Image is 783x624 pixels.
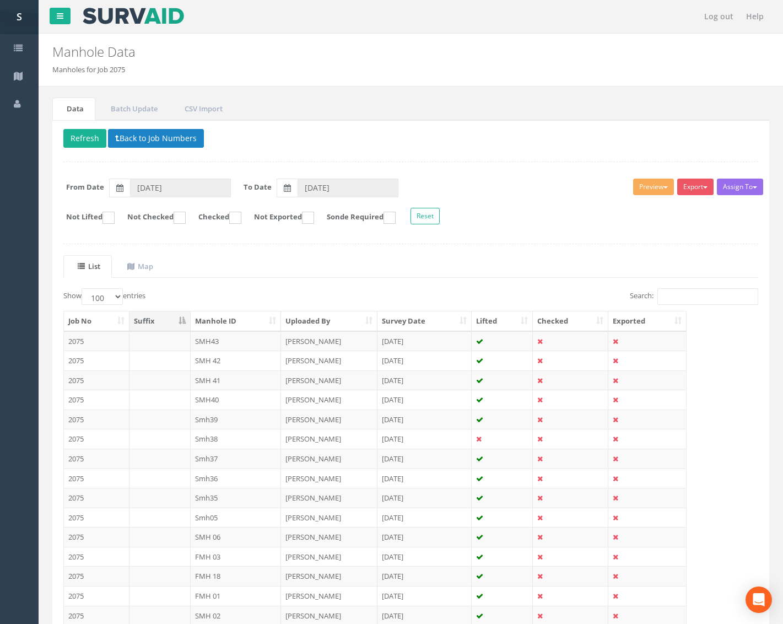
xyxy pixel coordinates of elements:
[281,390,377,410] td: [PERSON_NAME]
[377,586,472,606] td: [DATE]
[377,547,472,567] td: [DATE]
[64,410,129,429] td: 2075
[191,566,282,586] td: FMH 18
[96,98,169,120] a: Batch Update
[281,429,377,449] td: [PERSON_NAME]
[63,255,112,278] a: List
[377,469,472,488] td: [DATE]
[191,469,282,488] td: Smh36
[411,208,440,224] button: Reset
[191,351,282,370] td: SMH 42
[64,449,129,469] td: 2075
[187,212,241,224] label: Checked
[377,488,472,508] td: [DATE]
[64,547,129,567] td: 2075
[281,586,377,606] td: [PERSON_NAME]
[52,45,647,59] h2: Manhole Data
[472,311,533,331] th: Lifted: activate to sort column ascending
[191,508,282,528] td: Smh05
[281,311,377,331] th: Uploaded By: activate to sort column ascending
[630,288,758,305] label: Search:
[191,410,282,429] td: Smh39
[746,587,772,613] div: Open Intercom Messenger
[377,429,472,449] td: [DATE]
[281,527,377,547] td: [PERSON_NAME]
[281,351,377,370] td: [PERSON_NAME]
[64,469,129,488] td: 2075
[281,449,377,469] td: [PERSON_NAME]
[191,429,282,449] td: Smh38
[191,370,282,390] td: SMH 41
[52,64,125,75] li: Manholes for Job 2075
[717,179,763,195] button: Assign To
[281,410,377,429] td: [PERSON_NAME]
[281,547,377,567] td: [PERSON_NAME]
[52,98,95,120] a: Data
[377,410,472,429] td: [DATE]
[377,351,472,370] td: [DATE]
[377,449,472,469] td: [DATE]
[64,508,129,528] td: 2075
[377,370,472,390] td: [DATE]
[191,527,282,547] td: SMH 06
[533,311,608,331] th: Checked: activate to sort column ascending
[243,212,314,224] label: Not Exported
[377,331,472,351] td: [DATE]
[377,527,472,547] td: [DATE]
[191,488,282,508] td: Smh35
[64,351,129,370] td: 2075
[377,311,472,331] th: Survey Date: activate to sort column ascending
[64,527,129,547] td: 2075
[281,488,377,508] td: [PERSON_NAME]
[377,566,472,586] td: [DATE]
[78,261,100,271] uib-tab-heading: List
[191,449,282,469] td: Smh37
[281,331,377,351] td: [PERSON_NAME]
[64,390,129,410] td: 2075
[191,311,282,331] th: Manhole ID: activate to sort column ascending
[677,179,714,195] button: Export
[298,179,398,197] input: To Date
[64,370,129,390] td: 2075
[281,566,377,586] td: [PERSON_NAME]
[66,182,104,192] label: From Date
[64,429,129,449] td: 2075
[64,311,129,331] th: Job No: activate to sort column ascending
[129,311,191,331] th: Suffix: activate to sort column descending
[113,255,165,278] a: Map
[64,488,129,508] td: 2075
[170,98,234,120] a: CSV Import
[191,547,282,567] td: FMH 03
[244,182,272,192] label: To Date
[633,179,674,195] button: Preview
[191,586,282,606] td: FMH 01
[377,508,472,528] td: [DATE]
[657,288,758,305] input: Search:
[191,390,282,410] td: SMH40
[116,212,186,224] label: Not Checked
[108,129,204,148] button: Back to Job Numbers
[281,469,377,488] td: [PERSON_NAME]
[191,331,282,351] td: SMH43
[63,288,145,305] label: Show entries
[82,288,123,305] select: Showentries
[64,331,129,351] td: 2075
[64,586,129,606] td: 2075
[281,370,377,390] td: [PERSON_NAME]
[377,390,472,410] td: [DATE]
[63,129,106,148] button: Refresh
[281,508,377,528] td: [PERSON_NAME]
[127,261,153,271] uib-tab-heading: Map
[608,311,686,331] th: Exported: activate to sort column ascending
[130,179,231,197] input: From Date
[55,212,115,224] label: Not Lifted
[316,212,396,224] label: Sonde Required
[64,566,129,586] td: 2075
